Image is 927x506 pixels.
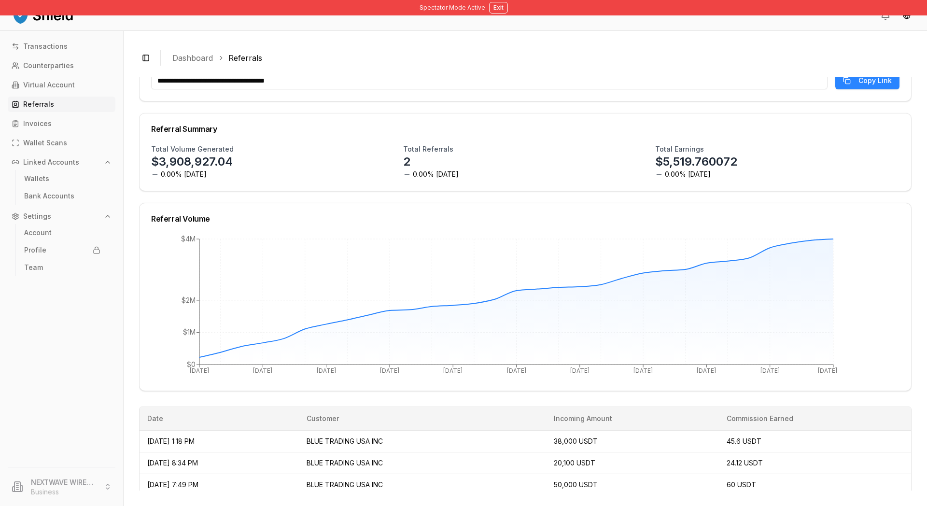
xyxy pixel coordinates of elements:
[507,367,526,374] tspan: [DATE]
[20,188,104,204] a: Bank Accounts
[181,235,196,243] tspan: $4M
[317,367,336,374] tspan: [DATE]
[151,154,233,169] p: $3,908,927.04
[760,367,780,374] tspan: [DATE]
[161,169,207,179] span: 0.00% [DATE]
[23,140,67,146] p: Wallet Scans
[403,144,453,154] h3: Total Referrals
[20,225,104,240] a: Account
[8,116,115,131] a: Invoices
[554,459,595,467] span: 20,100 USDT
[570,367,590,374] tspan: [DATE]
[190,367,209,374] tspan: [DATE]
[140,407,299,430] th: Date
[24,247,46,253] p: Profile
[8,135,115,151] a: Wallet Scans
[20,260,104,275] a: Team
[727,480,756,489] span: 60 USDT
[147,480,198,489] span: [DATE] 7:49 PM
[719,407,911,430] th: Commission Earned
[665,169,711,179] span: 0.00% [DATE]
[489,2,508,14] button: Exit
[147,459,198,467] span: [DATE] 8:34 PM
[24,193,74,199] p: Bank Accounts
[24,229,52,236] p: Account
[8,39,115,54] a: Transactions
[172,52,213,64] a: Dashboard
[8,155,115,170] button: Linked Accounts
[420,4,485,12] span: Spectator Mode Active
[554,437,598,445] span: 38,000 USDT
[8,97,115,112] a: Referrals
[20,171,104,186] a: Wallets
[380,367,399,374] tspan: [DATE]
[554,480,598,489] span: 50,000 USDT
[172,52,904,64] nav: breadcrumb
[183,328,196,336] tspan: $1M
[413,169,459,179] span: 0.00% [DATE]
[403,154,410,169] p: 2
[8,77,115,93] a: Virtual Account
[187,360,196,368] tspan: $0
[8,58,115,73] a: Counterparties
[299,452,546,474] td: BLUE TRADING USA INC
[858,76,892,85] span: Copy Link
[23,120,52,127] p: Invoices
[8,209,115,224] button: Settings
[655,154,737,169] p: $5,519.760072
[299,474,546,495] td: BLUE TRADING USA INC
[23,82,75,88] p: Virtual Account
[727,437,761,445] span: 45.6 USDT
[299,407,546,430] th: Customer
[23,159,79,166] p: Linked Accounts
[818,367,837,374] tspan: [DATE]
[655,144,704,154] h3: Total Earnings
[20,242,104,258] a: Profile
[633,367,653,374] tspan: [DATE]
[835,72,899,89] button: Copy Link
[23,213,51,220] p: Settings
[253,367,272,374] tspan: [DATE]
[443,367,463,374] tspan: [DATE]
[24,264,43,271] p: Team
[147,437,195,445] span: [DATE] 1:18 PM
[546,407,719,430] th: Incoming Amount
[151,215,899,223] div: Referral Volume
[727,459,763,467] span: 24.12 USDT
[23,62,74,69] p: Counterparties
[23,101,54,108] p: Referrals
[24,175,49,182] p: Wallets
[299,430,546,452] td: BLUE TRADING USA INC
[151,144,234,154] h3: Total Volume Generated
[182,296,196,304] tspan: $2M
[697,367,716,374] tspan: [DATE]
[151,125,899,133] div: Referral Summary
[23,43,68,50] p: Transactions
[228,52,262,64] a: Referrals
